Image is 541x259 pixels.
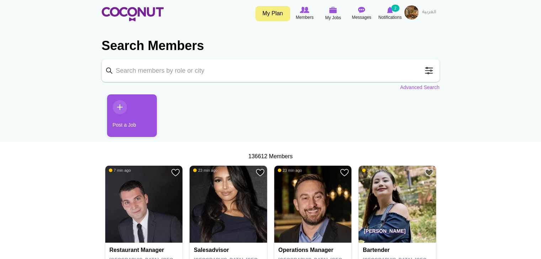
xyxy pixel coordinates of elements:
[325,14,341,21] span: My Jobs
[425,168,434,177] a: Add to Favourites
[194,247,265,253] h4: Salesadvisor
[378,14,402,21] span: Notifications
[359,223,436,243] p: [PERSON_NAME]
[256,168,265,177] a: Add to Favourites
[279,247,349,253] h4: Operations manager
[319,5,348,22] a: My Jobs My Jobs
[348,5,376,22] a: Messages Messages
[102,153,440,161] div: 136612 Members
[352,14,371,21] span: Messages
[102,37,440,54] h2: Search Members
[171,168,180,177] a: Add to Favourites
[300,7,309,13] img: Browse Members
[291,5,319,22] a: Browse Members Members
[419,5,440,20] a: العربية
[102,59,440,82] input: Search members by role or city
[110,247,180,253] h4: Restaurant Manager
[376,5,404,22] a: Notifications Notifications 2
[102,7,164,21] img: Home
[358,7,365,13] img: Messages
[102,94,152,142] li: 1 / 1
[363,247,434,253] h4: Bartender
[391,5,399,12] small: 2
[329,7,337,13] img: My Jobs
[387,7,393,13] img: Notifications
[340,168,349,177] a: Add to Favourites
[400,84,440,91] a: Advanced Search
[193,168,217,173] span: 23 min ago
[278,168,302,173] span: 23 min ago
[296,14,313,21] span: Members
[107,94,157,137] a: Post a Job
[109,168,131,173] span: 7 min ago
[362,168,386,173] span: 24 min ago
[255,6,290,21] a: My Plan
